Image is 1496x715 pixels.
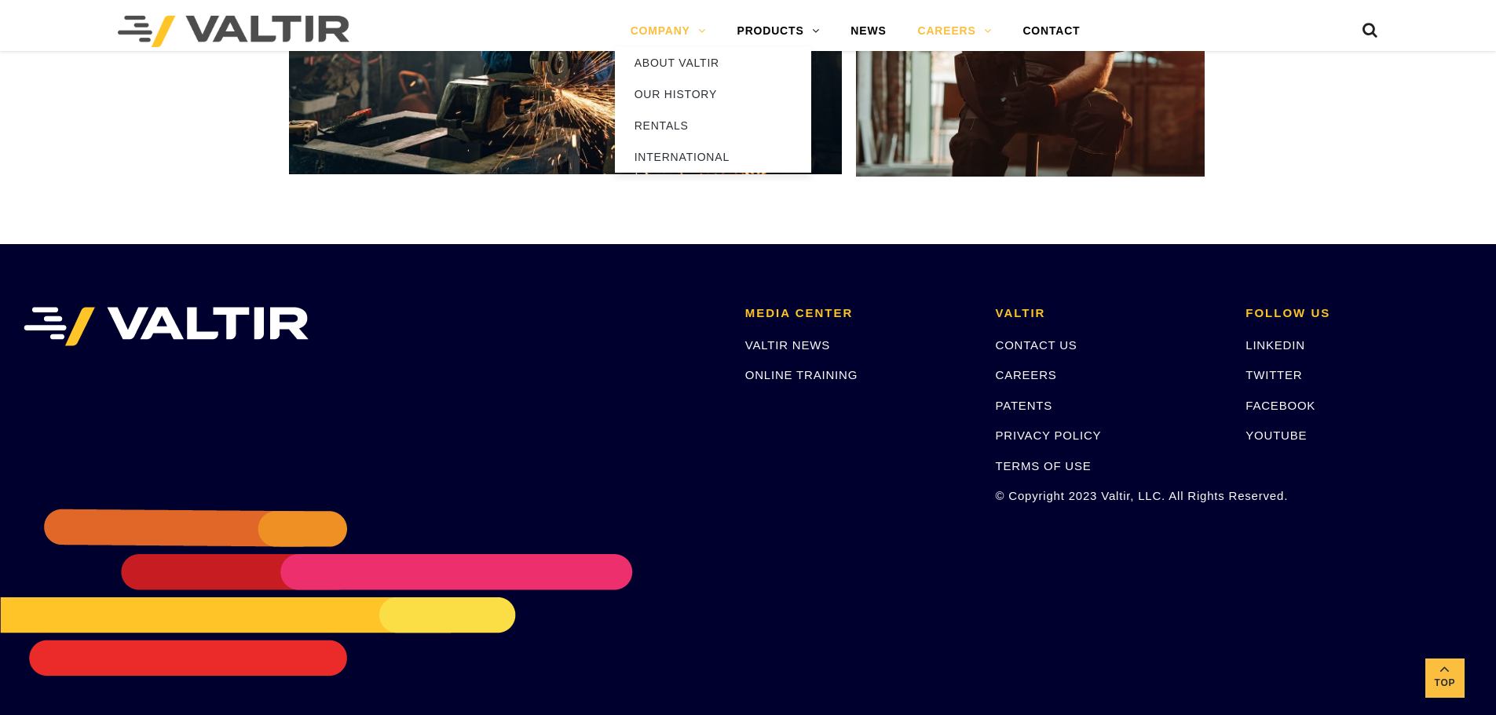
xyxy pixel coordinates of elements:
[615,16,722,47] a: COMPANY
[745,338,830,352] a: VALTIR NEWS
[24,307,309,346] img: VALTIR
[615,78,811,110] a: OUR HISTORY
[835,16,902,47] a: NEWS
[996,307,1223,320] h2: VALTIR
[996,399,1053,412] a: PATENTS
[615,110,811,141] a: RENTALS
[745,307,972,320] h2: MEDIA CENTER
[996,487,1223,505] p: © Copyright 2023 Valtir, LLC. All Rights Reserved.
[1245,399,1315,412] a: FACEBOOK
[118,16,349,47] img: Valtir
[996,459,1092,472] a: TERMS OF USE
[745,368,858,381] a: ONLINE TRAINING
[1245,368,1302,381] a: TWITTER
[996,368,1057,381] a: CAREERS
[615,47,811,78] a: ABOUT VALTIR
[996,338,1077,352] a: CONTACT US
[1007,16,1095,47] a: CONTACT
[1425,674,1465,692] span: Top
[1245,338,1305,352] a: LINKEDIN
[722,16,836,47] a: PRODUCTS
[996,429,1102,442] a: PRIVACY POLICY
[1245,429,1307,442] a: YOUTUBE
[615,141,811,173] a: INTERNATIONAL
[1245,307,1472,320] h2: FOLLOW US
[1425,658,1465,698] a: Top
[902,16,1008,47] a: CAREERS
